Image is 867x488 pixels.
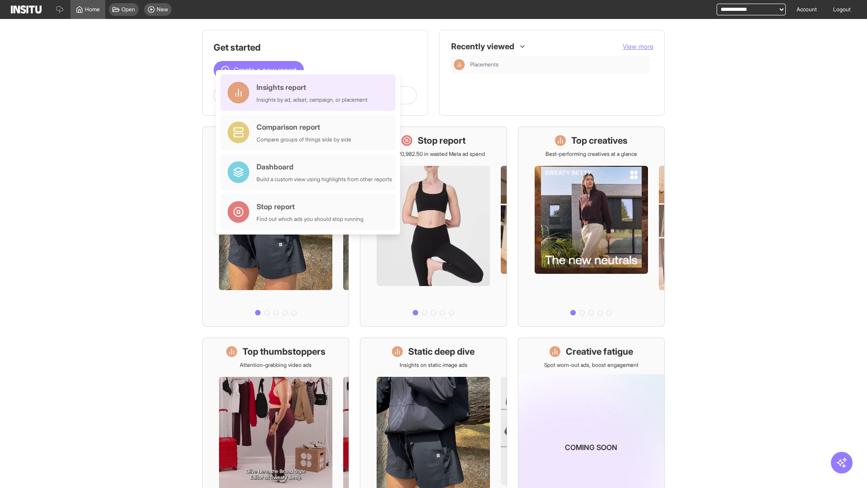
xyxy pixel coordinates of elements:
[240,361,312,369] p: Attention-grabbing video ads
[256,201,364,212] div: Stop report
[571,134,628,147] h1: Top creatives
[256,96,368,103] div: Insights by ad, adset, campaign, or placement
[470,61,499,68] span: Placements
[623,42,653,51] button: View more
[157,6,168,13] span: New
[470,61,646,68] span: Placements
[256,176,392,183] div: Build a custom view using highlights from other reports
[454,59,465,70] div: Insights
[545,150,637,158] p: Best-performing creatives at a glance
[121,6,135,13] span: Open
[256,122,351,132] div: Comparison report
[11,5,42,14] img: Logo
[256,136,351,143] div: Compare groups of things side by side
[400,361,467,369] p: Insights on static image ads
[360,127,507,327] a: Stop reportSave £20,982.50 in wasted Meta ad spend
[256,161,392,172] div: Dashboard
[623,42,653,50] span: View more
[214,61,304,79] button: Create a new report
[256,82,368,93] div: Insights report
[214,41,417,54] h1: Get started
[408,345,475,358] h1: Static deep dive
[233,65,297,75] span: Create a new report
[202,127,349,327] a: What's live nowSee all active ads instantly
[518,127,665,327] a: Top creativesBest-performing creatives at a glance
[242,345,326,358] h1: Top thumbstoppers
[418,134,466,147] h1: Stop report
[382,150,485,158] p: Save £20,982.50 in wasted Meta ad spend
[85,6,100,13] span: Home
[256,216,364,223] div: Find out which ads you should stop running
